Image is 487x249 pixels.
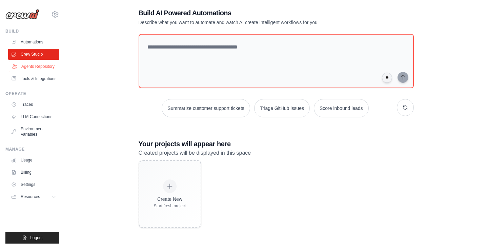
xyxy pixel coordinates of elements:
button: Resources [8,191,59,202]
div: Operate [5,91,59,96]
button: Triage GitHub issues [254,99,310,117]
a: Environment Variables [8,123,59,140]
button: Get new suggestions [397,99,414,116]
a: Crew Studio [8,49,59,60]
button: Click to speak your automation idea [382,73,392,83]
button: Summarize customer support tickets [162,99,250,117]
div: Manage [5,147,59,152]
p: Created projects will be displayed in this space [139,149,414,157]
button: Logout [5,232,59,244]
h3: Your projects will appear here [139,139,414,149]
p: Describe what you want to automate and watch AI create intelligent workflows for you [139,19,366,26]
div: Create New [154,196,186,203]
a: Usage [8,155,59,166]
a: Tools & Integrations [8,73,59,84]
a: Traces [8,99,59,110]
a: Settings [8,179,59,190]
span: Resources [21,194,40,199]
button: Score inbound leads [314,99,369,117]
a: Agents Repository [9,61,60,72]
img: Logo [5,9,39,19]
div: Build [5,28,59,34]
h1: Build AI Powered Automations [139,8,366,18]
a: LLM Connections [8,111,59,122]
span: Logout [30,235,43,241]
a: Billing [8,167,59,178]
a: Automations [8,37,59,47]
div: Start fresh project [154,203,186,209]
